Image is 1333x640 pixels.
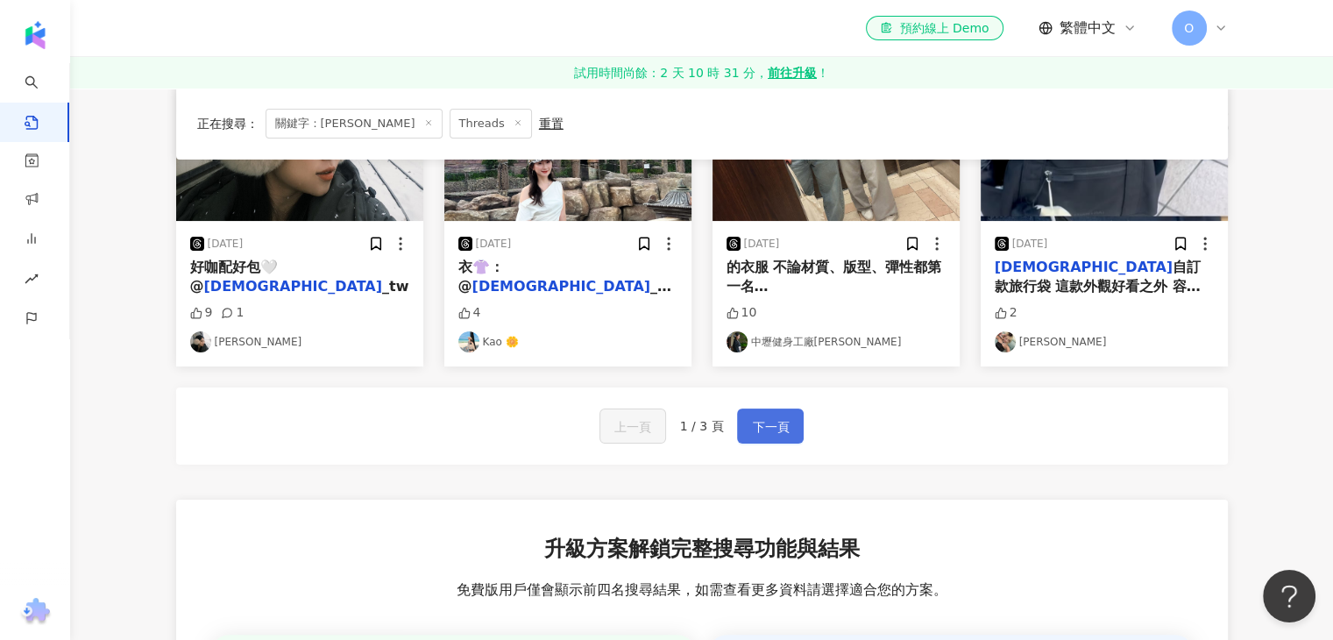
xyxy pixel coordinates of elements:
[190,331,211,352] img: KOL Avatar
[680,419,724,433] span: 1 / 3 頁
[1184,18,1194,38] span: O
[458,331,677,352] a: KOL AvatarKao 🌼
[995,304,1017,322] div: 2
[190,304,213,322] div: 9
[995,331,1016,352] img: KOL Avatar
[25,63,60,132] a: search
[472,278,650,295] mark: [DEMOGRAPHIC_DATA]
[744,237,780,252] div: [DATE]
[737,409,804,444] button: 下一頁
[866,16,1003,40] a: 預約線上 Demo
[197,117,259,131] span: 正在搜尋 ：
[458,259,504,295] span: 衣👚：@
[70,57,1333,89] a: 試用時間尚餘：2 天 10 時 31 分，前往升級！
[1012,237,1048,252] div: [DATE]
[768,64,817,82] strong: 前往升級
[190,259,278,295] span: 好咖配好包🤍 @
[457,580,947,600] span: 免費版用戶僅會顯示前四名搜尋結果，如需查看更多資料請選擇適合您的方案。
[599,409,666,444] button: 上一頁
[204,278,382,295] mark: [DEMOGRAPHIC_DATA]
[727,331,946,352] a: KOL Avatar中壢健身工廠[PERSON_NAME]
[752,416,789,437] span: 下一頁
[190,331,409,352] a: KOL Avatar[PERSON_NAME]
[21,21,49,49] img: logo icon
[25,261,39,301] span: rise
[1060,18,1116,38] span: 繁體中文
[727,259,942,315] span: 的衣服 不論材質、版型、彈性都第一名 @
[18,598,53,626] img: chrome extension
[539,117,564,131] div: 重置
[382,278,408,295] span: _tw
[208,237,244,252] div: [DATE]
[458,304,481,322] div: 4
[727,304,757,322] div: 10
[995,331,1214,352] a: KOL Avatar[PERSON_NAME]
[544,535,860,565] span: 升級方案解鎖完整搜尋功能與結果
[995,259,1173,275] mark: [DEMOGRAPHIC_DATA]
[880,19,989,37] div: 預約線上 Demo
[1263,570,1315,622] iframe: Help Scout Beacon - Open
[266,109,443,139] span: 關鍵字：[PERSON_NAME]
[458,331,479,352] img: KOL Avatar
[727,331,748,352] img: KOL Avatar
[221,304,244,322] div: 1
[476,237,512,252] div: [DATE]
[450,109,532,139] span: Threads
